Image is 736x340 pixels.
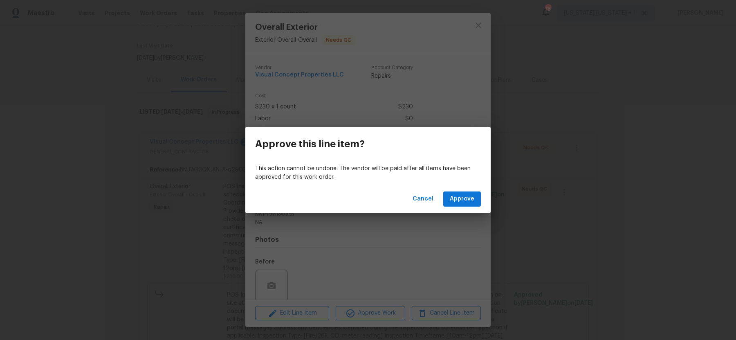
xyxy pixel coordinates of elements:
[409,191,437,207] button: Cancel
[443,191,481,207] button: Approve
[413,194,433,204] span: Cancel
[450,194,474,204] span: Approve
[255,164,481,182] p: This action cannot be undone. The vendor will be paid after all items have been approved for this...
[255,138,365,150] h3: Approve this line item?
